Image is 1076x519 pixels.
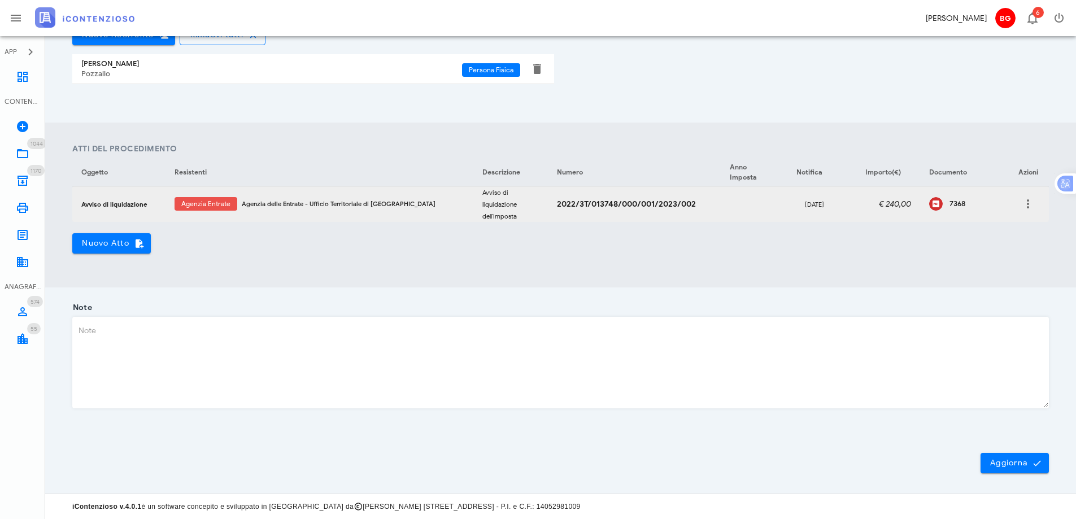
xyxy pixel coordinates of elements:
div: Clicca per aprire un'anteprima del file o scaricarlo [949,199,998,208]
span: Distintivo [27,138,46,149]
div: CONTENZIOSO [5,97,41,107]
th: Anno Imposta: Non ordinato. Attiva per ordinare in ordine crescente. [721,159,783,186]
button: Elimina [530,62,544,76]
span: 1170 [31,167,41,175]
div: 7368 [949,199,998,208]
button: Nuovo Atto [72,233,151,254]
th: Notifica: Non ordinato. Attiva per ordinare in ordine crescente. [783,159,845,186]
span: Distintivo [1033,7,1044,18]
span: Notifica [796,168,822,176]
span: Distintivo [27,165,45,176]
h4: Atti del Procedimento [72,143,1049,155]
em: € 240,00 [879,199,911,209]
label: Note [69,302,92,313]
span: 1044 [31,140,43,147]
th: Oggetto: Non ordinato. Attiva per ordinare in ordine crescente. [72,159,165,186]
div: Agenzia delle Entrate - Ufficio Territoriale di [GEOGRAPHIC_DATA] [242,199,464,208]
div: [PERSON_NAME] [81,59,462,68]
button: Aggiorna [981,453,1049,473]
small: Avviso di liquidazione dell'imposta [482,189,517,220]
div: Pozzallo [81,69,462,78]
button: Distintivo [1018,5,1045,32]
th: Descrizione: Non ordinato. Attiva per ordinare in ordine crescente. [473,159,548,186]
th: Numero: Non ordinato. Attiva per ordinare in ordine crescente. [548,159,721,186]
span: Distintivo [27,296,43,307]
span: Nuovo Atto [81,238,142,248]
span: BG [995,8,1016,28]
strong: iContenzioso v.4.0.1 [72,503,141,511]
th: Resistenti [165,159,473,186]
small: Avviso di liquidazione [81,200,147,208]
span: Agenzia Entrate [181,197,230,211]
span: 55 [31,325,37,333]
span: Numero [557,168,583,176]
span: Persona Fisica [469,63,513,77]
span: Importo(€) [865,168,901,176]
span: Descrizione [482,168,520,176]
th: Documento [920,159,1007,186]
span: 574 [31,298,40,306]
span: Documento [929,168,967,176]
div: [PERSON_NAME] [926,12,987,24]
img: logo-text-2x.png [35,7,134,28]
span: Aggiorna [990,458,1040,468]
span: Azioni [1018,168,1038,176]
span: Distintivo [27,323,41,334]
span: Oggetto [81,168,108,176]
div: ANAGRAFICA [5,282,41,292]
button: BG [991,5,1018,32]
small: [DATE] [805,200,824,208]
th: Azioni [1007,159,1049,186]
strong: 2022/3T/013748/000/001/2023/002 [557,199,696,209]
th: Importo(€): Non ordinato. Attiva per ordinare in ordine crescente. [846,159,920,186]
span: Resistenti [175,168,207,176]
div: Clicca per aprire un'anteprima del file o scaricarlo [929,197,943,211]
span: Anno Imposta [730,163,757,181]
